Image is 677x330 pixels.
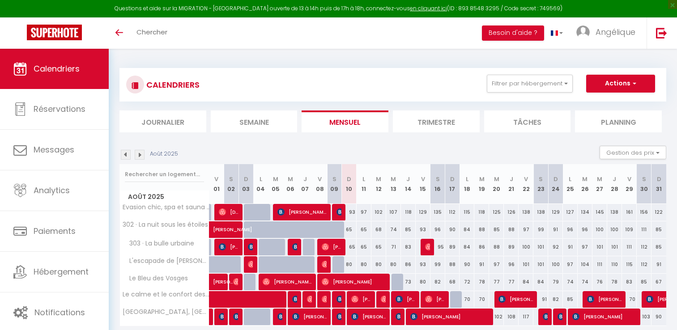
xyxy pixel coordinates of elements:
span: [PERSON_NAME] [336,291,341,308]
div: 97 [519,221,533,238]
div: 91 [533,291,548,308]
div: 65 [342,221,357,238]
div: 101 [533,239,548,255]
span: [PERSON_NAME] [410,308,489,325]
span: [PERSON_NAME] [219,238,238,255]
th: 10 [342,164,357,204]
th: 09 [327,164,342,204]
div: 93 [416,256,430,273]
span: [PERSON_NAME] [248,256,253,273]
div: 88 [445,256,460,273]
span: [PERSON_NAME] [425,291,445,308]
span: Notifications [34,307,85,318]
div: 156 [637,204,651,220]
abbr: S [436,175,440,183]
a: en cliquant ici [410,4,447,12]
li: Semaine [211,110,298,132]
th: 17 [445,164,460,204]
div: 100 [592,221,607,238]
abbr: J [406,175,410,183]
div: 67 [651,274,666,290]
div: 84 [460,239,474,255]
span: Réservations [34,103,85,114]
span: [PERSON_NAME] [543,308,548,325]
div: 70 [474,291,489,308]
div: 93 [416,221,430,238]
th: 27 [592,164,607,204]
div: 111 [622,239,637,255]
div: 129 [416,204,430,220]
div: 79 [548,274,563,290]
input: Rechercher un logement... [125,166,204,182]
abbr: J [613,175,616,183]
div: 80 [357,256,371,273]
div: 100 [548,256,563,273]
div: 138 [519,204,533,220]
div: 90 [460,256,474,273]
span: [GEOGRAPHIC_DATA], [GEOGRAPHIC_DATA], [MEDICAL_DATA] et Congrès [121,309,211,315]
span: Analytics [34,185,70,196]
abbr: M [391,175,396,183]
div: 86 [474,239,489,255]
abbr: M [273,175,278,183]
div: 85 [563,291,578,308]
th: 28 [607,164,622,204]
abbr: L [466,175,468,183]
div: 104 [578,256,592,273]
span: [PERSON_NAME] [336,203,341,220]
div: 84 [533,274,548,290]
div: 77 [504,274,519,290]
div: 89 [445,239,460,255]
button: Filtrer par hébergement [487,75,573,93]
span: Chercher [136,27,167,37]
div: 65 [357,239,371,255]
span: [PERSON_NAME] [233,308,238,325]
th: 31 [651,164,666,204]
div: 82 [430,274,445,290]
span: [DEMOGRAPHIC_DATA][PERSON_NAME] [219,203,238,220]
div: 97 [489,256,504,273]
div: 96 [563,221,578,238]
div: 85 [651,221,666,238]
div: 102 [489,309,504,325]
th: 26 [578,164,592,204]
th: 14 [401,164,416,204]
div: 70 [622,291,637,308]
div: 129 [548,204,563,220]
div: 85 [637,274,651,290]
th: 22 [519,164,533,204]
h3: CALENDRIERS [144,75,200,95]
div: 68 [445,274,460,290]
span: [PERSON_NAME] [307,291,312,308]
span: [PERSON_NAME] [292,238,297,255]
div: 126 [504,204,519,220]
div: 100 [519,239,533,255]
span: [PERSON_NAME] [396,308,400,325]
div: 108 [504,309,519,325]
div: 102 [371,204,386,220]
abbr: L [260,175,262,183]
div: 80 [342,256,357,273]
abbr: M [582,175,588,183]
li: Trimestre [393,110,480,132]
span: Paiements [34,225,76,237]
div: 96 [578,221,592,238]
div: 161 [622,204,637,220]
span: 303 · La bulle urbaine [121,239,196,249]
span: [PERSON_NAME] [572,308,636,325]
abbr: M [597,175,602,183]
img: logout [656,27,667,38]
div: 90 [445,221,460,238]
div: 117 [519,309,533,325]
a: Chercher [130,17,174,49]
div: 65 [342,239,357,255]
th: 04 [253,164,268,204]
div: 71 [386,239,401,255]
abbr: L [362,175,365,183]
span: [PERSON_NAME] [213,216,254,233]
li: Journalier [119,110,206,132]
div: 135 [430,204,445,220]
div: 74 [578,274,592,290]
th: 13 [386,164,401,204]
img: ... [576,25,590,39]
